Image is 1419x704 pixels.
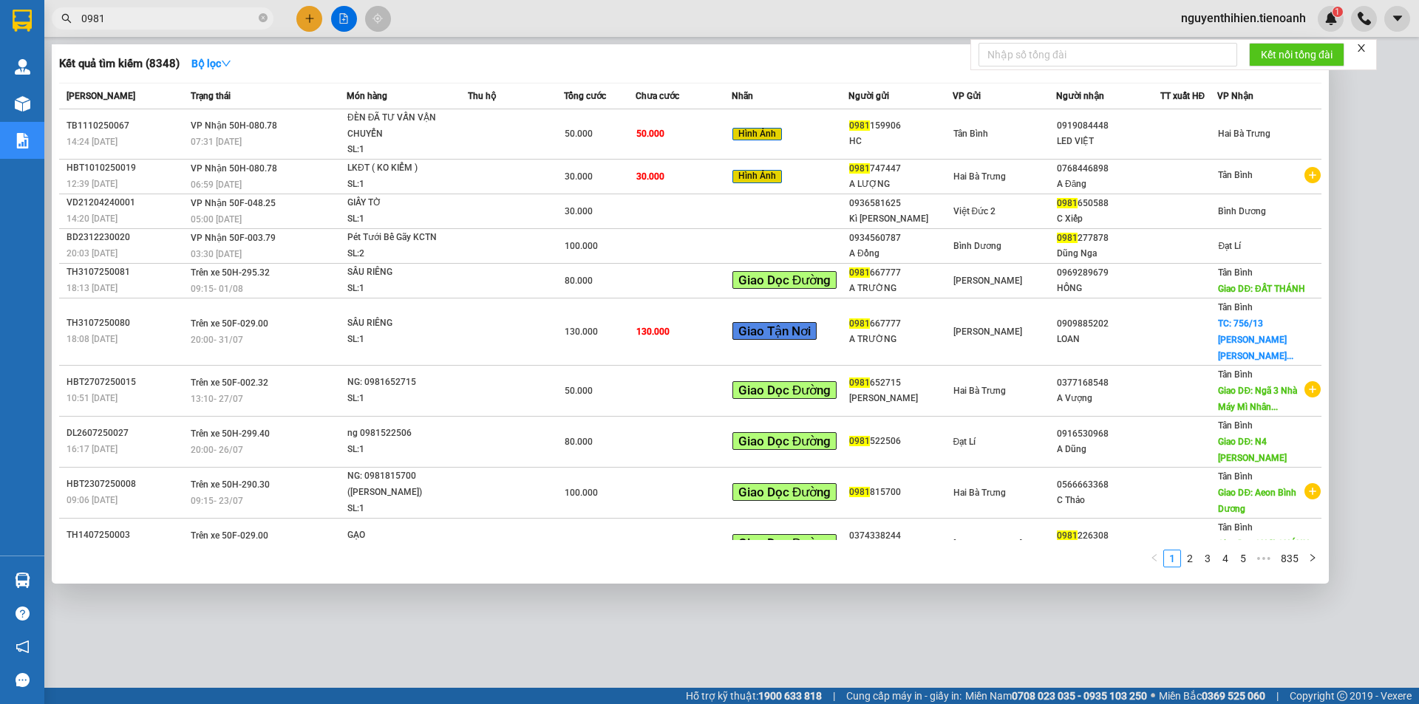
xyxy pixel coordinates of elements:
button: left [1146,550,1163,567]
span: Giao Dọc Đường [732,534,837,552]
span: 09:06 [DATE] [67,495,118,505]
span: 130.000 [636,327,670,337]
span: 130.000 [565,327,598,337]
span: close-circle [259,12,268,26]
span: 50.000 [636,129,664,139]
span: 0981 [1057,233,1078,243]
span: 30.000 [565,171,593,182]
li: 2 [1181,550,1199,567]
div: TH3107250081 [67,264,186,280]
span: 0981 [849,377,870,388]
a: 3 [1199,550,1216,567]
div: C Thảo [1057,493,1160,508]
span: VP Nhận [1217,91,1253,101]
div: 815700 [849,485,952,500]
span: 16:17 [DATE] [67,444,118,454]
span: 20:03 [DATE] [67,248,118,259]
div: BD2312230020 [67,230,186,245]
span: Món hàng [347,91,387,101]
span: Giao Dọc Đường [732,432,837,450]
button: Kết nối tổng đài [1249,43,1344,66]
div: SẦU RIÊNG [347,315,458,332]
span: 14:24 [DATE] [67,137,118,147]
div: TH1407250003 [67,527,186,543]
div: 0916530968 [1057,426,1160,442]
span: Người gửi [848,91,889,101]
span: Tân Bình [1218,471,1253,482]
span: Tổng cước [564,91,606,101]
span: Trạng thái [191,91,231,101]
button: right [1304,550,1321,567]
img: solution-icon [15,133,30,148]
span: 30.000 [636,171,664,182]
div: HBT1010250019 [67,160,186,176]
div: Dũng Nga [1057,246,1160,262]
div: SL: 1 [347,142,458,158]
span: Tân Bình [1218,369,1253,380]
div: SL: 1 [347,177,458,193]
span: 0981 [1057,530,1078,541]
div: LED VIỆT [1057,134,1160,149]
li: 5 [1234,550,1252,567]
span: 09:15 - 23/07 [191,496,243,506]
div: 159906 [849,118,952,134]
div: SL: 1 [347,211,458,228]
li: Next 5 Pages [1252,550,1276,567]
div: Kì [PERSON_NAME] [849,211,952,227]
div: A TRƯỜNG [849,281,952,296]
div: ĐÈN ĐÃ TƯ VẤN VẬN CHUYỂN [347,110,458,142]
span: 0981 [849,267,870,278]
span: Đạt Lí [953,437,976,447]
div: VD21204240001 [67,195,186,211]
span: TT xuất HĐ [1160,91,1205,101]
div: SL: 2 [347,246,458,262]
div: LOAN [1057,332,1160,347]
span: [PERSON_NAME] [953,276,1022,286]
span: 110.000 [565,539,598,549]
span: ••• [1252,550,1276,567]
span: Việt Đức 2 [953,206,996,216]
span: 100.000 [565,488,598,498]
span: Hai Bà Trưng [1218,129,1270,139]
span: 0981 [849,436,870,446]
span: 0981 [849,487,870,497]
div: SL: 1 [347,501,458,517]
span: VP Gửi [953,91,981,101]
span: message [16,673,30,687]
span: 80.000 [565,276,593,286]
span: down [221,58,231,69]
div: NG: 0981652715 [347,375,458,391]
span: Tân Bình [1218,302,1253,312]
a: 1 [1164,550,1180,567]
span: [PERSON_NAME] [67,91,135,101]
span: [PERSON_NAME] [953,327,1022,337]
div: SL: 1 [347,391,458,407]
div: 0566663368 [1057,477,1160,493]
span: Trên xe 50F-029.00 [191,318,268,329]
div: 0377168548 [1057,375,1160,391]
div: A Đồng [849,246,952,262]
span: Tân Bình [953,129,988,139]
li: Next Page [1304,550,1321,567]
div: 522506 [849,434,952,449]
div: HC [849,134,952,149]
li: 4 [1216,550,1234,567]
span: Đạt Lí [1218,241,1241,251]
span: 09:15 - 01/08 [191,284,243,294]
div: 667777 [849,316,952,332]
div: 0374338244 [849,528,952,544]
span: Trên xe 50H-295.32 [191,267,270,278]
div: GIẤY TỜ [347,195,458,211]
span: Giao Dọc Đường [732,271,837,289]
span: 50.000 [565,386,593,396]
span: VP Nhận 50F-003.79 [191,233,276,243]
span: 03:30 [DATE] [191,249,242,259]
div: SL: 1 [347,281,458,297]
span: Tân Bình [1218,267,1253,278]
div: 0768446898 [1057,161,1160,177]
span: [PERSON_NAME] [953,539,1022,549]
li: 3 [1199,550,1216,567]
span: 12:39 [DATE] [67,179,118,189]
div: [PERSON_NAME] [849,391,952,406]
span: Chưa cước [636,91,679,101]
